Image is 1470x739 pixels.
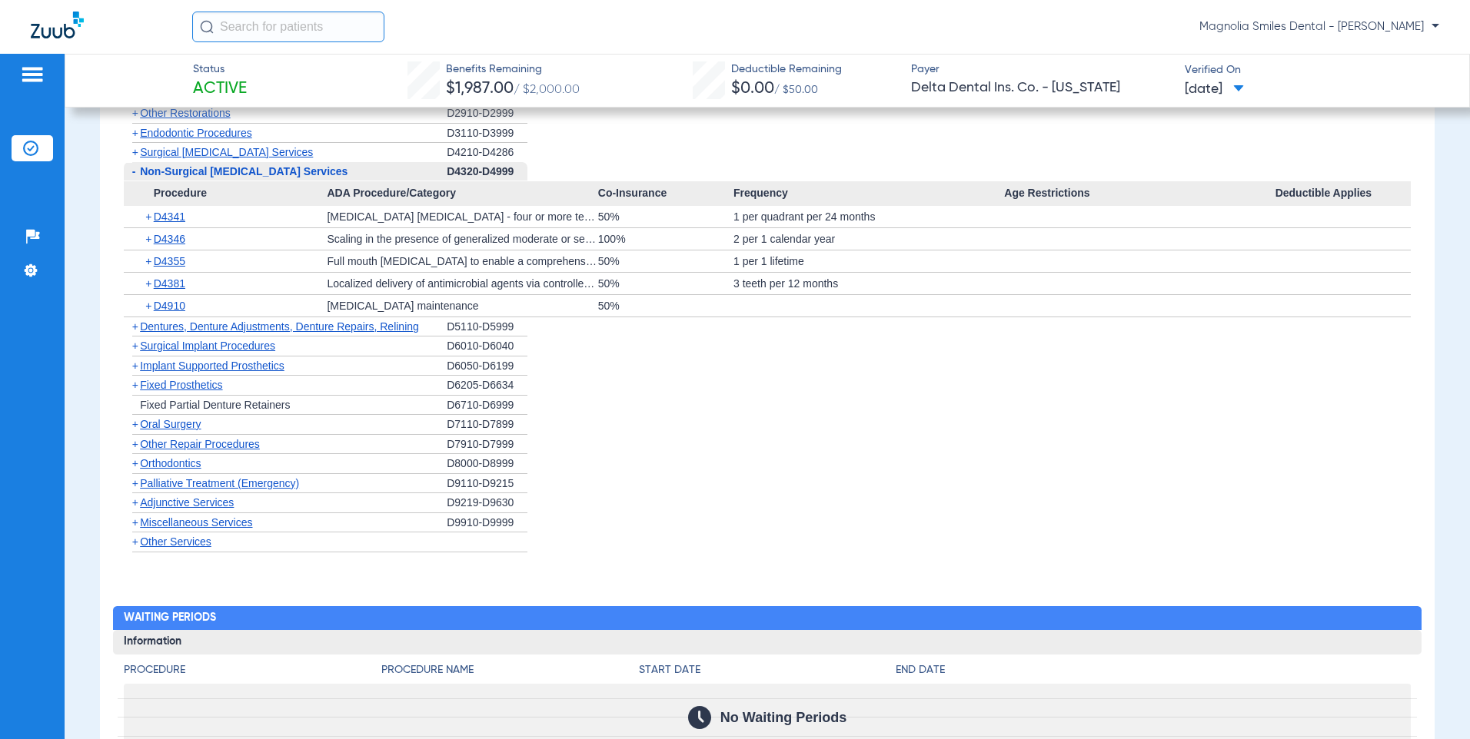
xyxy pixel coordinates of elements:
[447,415,527,435] div: D7110-D7899
[1185,62,1445,78] span: Verified On
[731,81,774,97] span: $0.00
[911,61,1172,78] span: Payer
[327,250,597,272] div: Full mouth [MEDICAL_DATA] to enable a comprehensive evaluation and diagnosis on a subsequent visit
[1004,181,1275,206] span: Age Restrictions
[31,12,84,38] img: Zuub Logo
[145,295,154,316] span: +
[733,273,1004,294] div: 3 teeth per 12 months
[124,181,327,206] span: Procedure
[733,206,1004,227] div: 1 per quadrant per 24 months
[447,396,527,416] div: D6710-D6999
[154,277,185,290] span: D4381
[140,438,260,450] span: Other Repair Procedures
[192,12,384,42] input: Search for patients
[124,662,381,684] app-breakdown-title: Procedure
[140,127,252,139] span: Endodontic Procedures
[154,255,185,267] span: D4355
[140,496,234,509] span: Adjunctive Services
[639,662,896,684] app-breakdown-title: Start Date
[1199,19,1439,35] span: Magnolia Smiles Dental - [PERSON_NAME]
[140,477,299,489] span: Palliative Treatment (Emergency)
[1275,181,1411,206] span: Deductible Applies
[327,206,597,227] div: [MEDICAL_DATA] [MEDICAL_DATA] - four or more teeth per quadrant
[132,165,136,177] span: -
[132,477,138,489] span: +
[140,107,231,119] span: Other Restorations
[598,295,733,316] div: 50%
[154,300,185,312] span: D4910
[327,228,597,250] div: Scaling in the presence of generalized moderate or severe gingival inflammation - full mouth
[132,360,138,372] span: +
[447,513,527,533] div: D9910-D9999
[145,206,154,227] span: +
[447,124,527,144] div: D3110-D3999
[447,356,527,376] div: D6050-D6199
[381,662,639,678] h4: Procedure Name
[140,457,201,469] span: Orthodontics
[140,340,275,352] span: Surgical Implant Procedures
[327,295,597,316] div: [MEDICAL_DATA] maintenance
[132,379,138,391] span: +
[132,496,138,509] span: +
[598,181,733,206] span: Co-Insurance
[598,206,733,227] div: 50%
[132,438,138,450] span: +
[447,435,527,455] div: D7910-D7999
[720,710,846,725] span: No Waiting Periods
[514,84,580,96] span: / $2,000.00
[132,320,138,333] span: +
[140,418,201,430] span: Oral Surgery
[140,399,290,411] span: Fixed Partial Denture Retainers
[193,61,247,78] span: Status
[447,162,527,182] div: D4320-D4999
[132,535,138,548] span: +
[598,228,733,250] div: 100%
[639,662,896,678] h4: Start Date
[598,273,733,294] div: 50%
[731,61,842,78] span: Deductible Remaining
[132,457,138,469] span: +
[193,78,247,100] span: Active
[447,143,527,162] div: D4210-D4286
[598,250,733,272] div: 50%
[1393,665,1470,739] iframe: Chat Widget
[132,516,138,529] span: +
[200,20,214,34] img: Search Icon
[154,233,185,245] span: D4346
[132,340,138,352] span: +
[140,320,419,333] span: Dentures, Denture Adjustments, Denture Repairs, Relining
[896,662,1410,684] app-breakdown-title: End Date
[113,606,1422,631] h2: Waiting Periods
[140,379,222,391] span: Fixed Prosthetics
[896,662,1410,678] h4: End Date
[132,107,138,119] span: +
[446,61,580,78] span: Benefits Remaining
[132,127,138,139] span: +
[145,273,154,294] span: +
[447,376,527,396] div: D6205-D6634
[140,165,348,177] span: Non-Surgical [MEDICAL_DATA] Services
[447,317,527,337] div: D5110-D5999
[733,250,1004,272] div: 1 per 1 lifetime
[911,78,1172,98] span: Delta Dental Ins. Co. - [US_STATE]
[327,181,597,206] span: ADA Procedure/Category
[447,336,527,356] div: D6010-D6040
[145,228,154,250] span: +
[140,146,313,158] span: Surgical [MEDICAL_DATA] Services
[154,210,185,223] span: D4341
[733,181,1004,206] span: Frequency
[140,535,211,548] span: Other Services
[145,250,154,272] span: +
[1185,80,1244,99] span: [DATE]
[140,516,252,529] span: Miscellaneous Services
[447,104,527,124] div: D2910-D2999
[113,630,1422,654] h3: Information
[327,273,597,294] div: Localized delivery of antimicrobial agents via controlled release vehicle into diseased crevicula...
[20,65,45,84] img: hamburger-icon
[688,706,711,729] img: Calendar
[733,228,1004,250] div: 2 per 1 calendar year
[447,454,527,474] div: D8000-D8999
[447,493,527,513] div: D9219-D9630
[132,418,138,430] span: +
